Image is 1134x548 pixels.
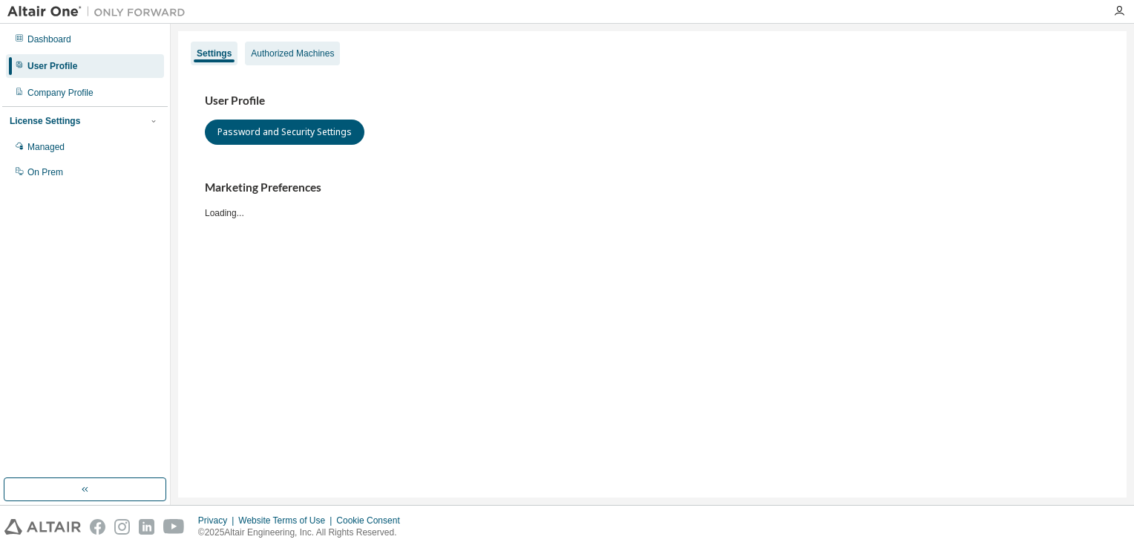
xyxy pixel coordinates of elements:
[27,166,63,178] div: On Prem
[205,180,1100,195] h3: Marketing Preferences
[4,519,81,535] img: altair_logo.svg
[197,48,232,59] div: Settings
[251,48,334,59] div: Authorized Machines
[205,180,1100,218] div: Loading...
[27,141,65,153] div: Managed
[90,519,105,535] img: facebook.svg
[205,94,1100,108] h3: User Profile
[139,519,154,535] img: linkedin.svg
[163,519,185,535] img: youtube.svg
[114,519,130,535] img: instagram.svg
[238,515,336,526] div: Website Terms of Use
[27,33,71,45] div: Dashboard
[27,60,77,72] div: User Profile
[7,4,193,19] img: Altair One
[198,526,409,539] p: © 2025 Altair Engineering, Inc. All Rights Reserved.
[10,115,80,127] div: License Settings
[205,120,364,145] button: Password and Security Settings
[198,515,238,526] div: Privacy
[336,515,408,526] div: Cookie Consent
[27,87,94,99] div: Company Profile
